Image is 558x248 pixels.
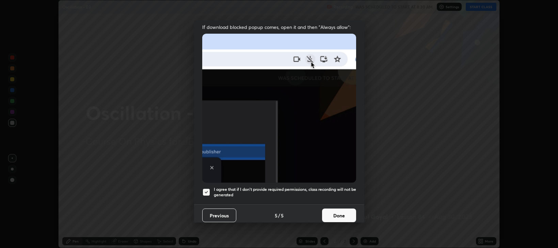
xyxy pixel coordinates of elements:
[275,212,277,219] h4: 5
[202,209,236,222] button: Previous
[322,209,356,222] button: Done
[214,187,356,197] h5: I agree that if I don't provide required permissions, class recording will not be generated
[278,212,280,219] h4: /
[281,212,284,219] h4: 5
[202,24,356,30] span: If download blocked popup comes, open it and then "Always allow":
[202,34,356,182] img: downloads-permission-blocked.gif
